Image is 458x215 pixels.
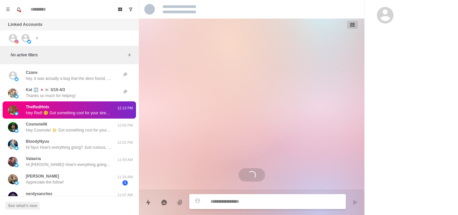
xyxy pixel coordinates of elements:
[26,156,41,162] p: Valaeria
[26,87,65,93] p: Kat ➡️ 🇯🇵🇰🇷 3/15-4/3
[33,34,41,42] button: Add account
[8,88,18,98] img: picture
[15,94,19,98] img: picture
[117,174,133,180] p: 11:24 AM
[125,51,133,59] button: Add filters
[26,162,112,168] p: Hi [PERSON_NAME]! How's everything going? Just curious, will you be attending Twitch Con this year?
[5,202,40,210] button: See what's new
[26,76,112,81] p: hey, it was actually a bug that the devs found, they had pushed up a short-term fix while they pa...
[158,196,171,209] button: Reply with AI
[117,157,133,163] p: 11:59 AM
[8,105,18,115] img: picture
[8,122,18,132] img: picture
[26,110,112,116] p: Hey Red! 😊 Got something cool for your stream that could seriously level up audience interaction ...
[26,138,49,144] p: BloodyNyuu
[8,21,42,28] p: Linked Accounts
[26,191,52,197] p: nerdysanchez
[8,139,18,149] img: picture
[8,192,18,202] img: picture
[8,174,18,184] img: picture
[8,157,18,167] img: picture
[117,140,133,145] p: 12:03 PM
[15,40,19,44] img: picture
[27,40,31,44] img: picture
[142,196,155,209] button: Quick replies
[348,196,362,209] button: Send message
[26,127,112,133] p: Hey Cosmote! 😊 Got something cool for your stream that could seriously level up audience interact...
[15,112,19,116] img: picture
[122,180,128,186] span: 1
[15,146,19,150] img: picture
[26,144,112,150] p: Hi Nyu! How's everything going? Just curious, will you be attending Twitch Con US this year?
[11,52,125,58] p: No active filters
[15,181,19,185] img: picture
[15,163,19,167] img: picture
[26,104,49,110] p: TheRedHots
[26,121,47,127] p: Cosmote06
[26,179,64,185] p: Appreciate the follow!
[125,4,136,15] button: Show unread conversations
[173,196,187,209] button: Add media
[117,192,133,198] p: 11:07 AM
[26,70,37,76] p: Czane
[117,123,133,128] p: 12:03 PM
[13,4,24,15] button: Notifications
[117,105,133,111] p: 12:13 PM
[15,129,19,133] img: picture
[115,4,125,15] button: Board View
[3,4,13,15] button: Menu
[15,77,19,81] img: picture
[26,173,59,179] p: [PERSON_NAME]
[26,93,76,99] p: Thanks so much for helping!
